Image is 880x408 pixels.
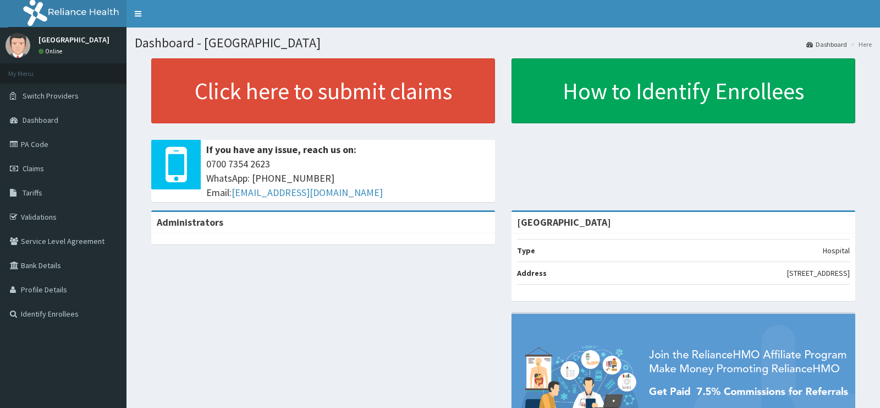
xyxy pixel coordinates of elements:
b: Type [517,246,535,255]
b: If you have any issue, reach us on: [206,143,356,156]
h1: Dashboard - [GEOGRAPHIC_DATA] [135,36,872,50]
a: Dashboard [806,40,847,49]
span: Dashboard [23,115,58,125]
span: 0700 7354 2623 WhatsApp: [PHONE_NUMBER] Email: [206,157,490,199]
b: Address [517,268,547,278]
a: Online [38,47,65,55]
img: User Image [5,33,30,58]
b: Administrators [157,216,223,229]
a: [EMAIL_ADDRESS][DOMAIN_NAME] [232,186,383,199]
p: Hospital [823,245,850,256]
a: Click here to submit claims [151,58,495,123]
li: Here [848,40,872,49]
span: Tariffs [23,188,42,198]
span: Switch Providers [23,91,79,101]
strong: [GEOGRAPHIC_DATA] [517,216,611,229]
p: [STREET_ADDRESS] [787,268,850,279]
p: [GEOGRAPHIC_DATA] [38,36,109,43]
a: How to Identify Enrollees [512,58,855,123]
span: Claims [23,164,44,173]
